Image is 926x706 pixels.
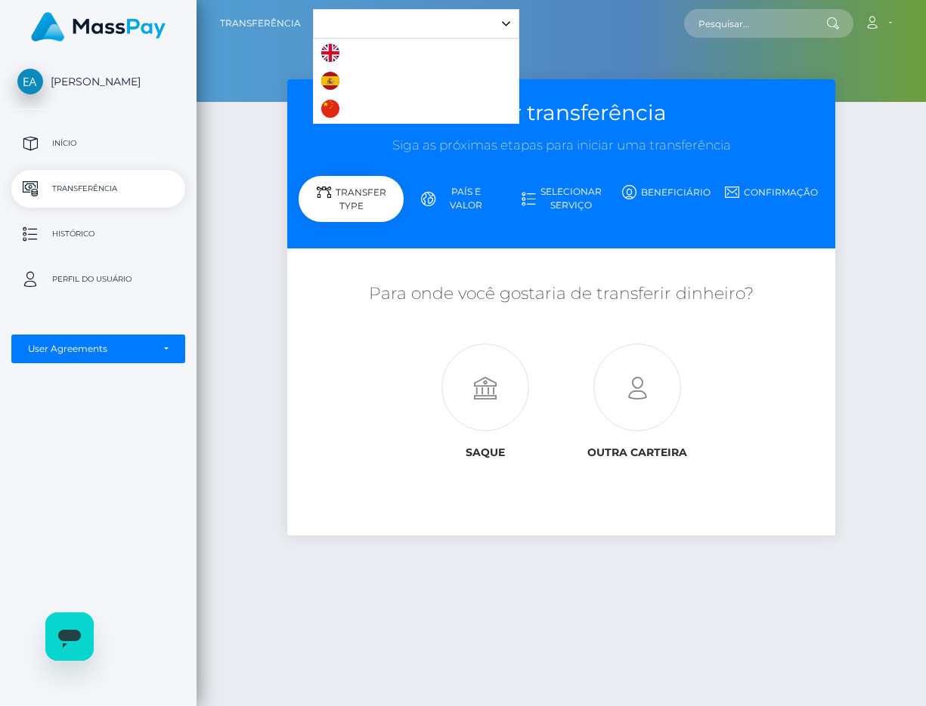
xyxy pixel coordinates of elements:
[299,176,404,222] div: Transfer Type
[11,75,185,88] span: [PERSON_NAME]
[299,137,823,155] h3: Siga as próximas etapas para iniciar uma transferência
[11,170,185,208] a: Transferência
[11,335,185,363] button: User Agreements
[313,9,519,39] div: Language
[684,9,826,38] input: Pesquisar...
[17,177,179,200] p: Transferência
[17,268,179,291] p: Perfil do usuário
[314,67,398,95] a: Español
[509,179,614,218] a: Selecionar serviço
[31,12,166,42] img: MassPay
[28,343,152,355] div: User Agreements
[314,39,396,67] a: English
[45,612,94,661] iframe: Button to launch messaging window, conversation in progress
[313,39,519,124] ul: Language list
[17,223,179,245] p: Histórico
[404,179,509,218] a: País e valor
[314,95,406,123] a: 中文 (简体)
[614,179,719,205] a: Beneficiário
[220,8,301,39] a: Transferência
[420,446,550,459] h6: Saque
[11,215,185,253] a: Histórico
[314,10,519,38] a: Português ([GEOGRAPHIC_DATA])
[17,132,179,155] p: Início
[572,446,701,459] h6: Outra carteira
[313,9,519,39] aside: Language selected: Português (Brasil)
[11,261,185,298] a: Perfil do usuário
[299,282,823,306] h5: Para onde você gostaria de transferir dinheiro?
[299,98,823,128] h3: Iniciar transferência
[719,179,824,205] a: Confirmação
[11,125,185,162] a: Início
